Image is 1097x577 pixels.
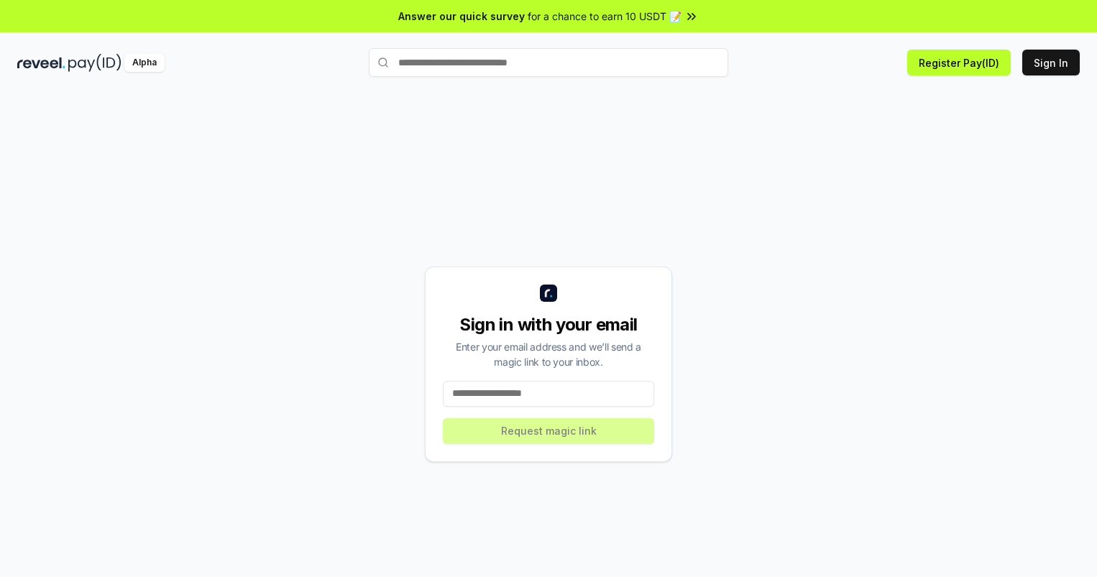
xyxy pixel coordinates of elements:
div: Sign in with your email [443,313,654,336]
button: Sign In [1022,50,1080,75]
span: for a chance to earn 10 USDT 📝 [528,9,681,24]
div: Enter your email address and we’ll send a magic link to your inbox. [443,339,654,369]
button: Register Pay(ID) [907,50,1011,75]
div: Alpha [124,54,165,72]
img: logo_small [540,285,557,302]
span: Answer our quick survey [398,9,525,24]
img: reveel_dark [17,54,65,72]
img: pay_id [68,54,121,72]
